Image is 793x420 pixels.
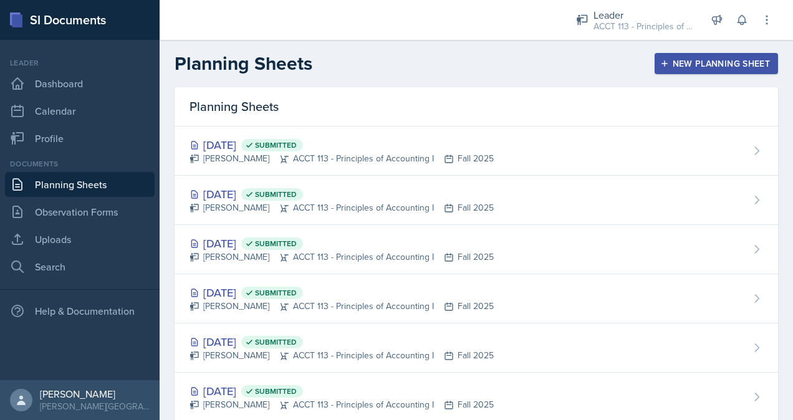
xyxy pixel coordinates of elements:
div: [DATE] [190,186,494,203]
span: Submitted [255,239,297,249]
div: [PERSON_NAME] ACCT 113 - Principles of Accounting I Fall 2025 [190,349,494,362]
a: Planning Sheets [5,172,155,197]
span: Submitted [255,288,297,298]
a: [DATE] Submitted [PERSON_NAME]ACCT 113 - Principles of Accounting IFall 2025 [175,323,778,373]
span: Submitted [255,386,297,396]
a: [DATE] Submitted [PERSON_NAME]ACCT 113 - Principles of Accounting IFall 2025 [175,126,778,176]
div: [DATE] [190,235,494,252]
div: Planning Sheets [175,87,778,126]
div: [DATE] [190,333,494,350]
div: Leader [594,7,693,22]
a: [DATE] Submitted [PERSON_NAME]ACCT 113 - Principles of Accounting IFall 2025 [175,225,778,274]
h2: Planning Sheets [175,52,312,75]
span: Submitted [255,140,297,150]
div: ACCT 113 - Principles of Accounting I / Fall 2025 [594,20,693,33]
div: Leader [5,57,155,69]
span: Submitted [255,337,297,347]
div: [DATE] [190,383,494,399]
a: [DATE] Submitted [PERSON_NAME]ACCT 113 - Principles of Accounting IFall 2025 [175,176,778,225]
div: [PERSON_NAME] ACCT 113 - Principles of Accounting I Fall 2025 [190,152,494,165]
a: Profile [5,126,155,151]
div: Help & Documentation [5,298,155,323]
div: [PERSON_NAME][GEOGRAPHIC_DATA] [40,400,150,413]
div: [PERSON_NAME] ACCT 113 - Principles of Accounting I Fall 2025 [190,201,494,214]
a: Search [5,254,155,279]
div: [PERSON_NAME] ACCT 113 - Principles of Accounting I Fall 2025 [190,251,494,264]
span: Submitted [255,189,297,199]
a: Uploads [5,227,155,252]
a: Observation Forms [5,199,155,224]
div: Documents [5,158,155,169]
a: [DATE] Submitted [PERSON_NAME]ACCT 113 - Principles of Accounting IFall 2025 [175,274,778,323]
a: Calendar [5,98,155,123]
div: New Planning Sheet [663,59,770,69]
div: [PERSON_NAME] ACCT 113 - Principles of Accounting I Fall 2025 [190,398,494,411]
div: [DATE] [190,284,494,301]
div: [PERSON_NAME] [40,388,150,400]
a: Dashboard [5,71,155,96]
div: [DATE] [190,136,494,153]
button: New Planning Sheet [655,53,778,74]
div: [PERSON_NAME] ACCT 113 - Principles of Accounting I Fall 2025 [190,300,494,313]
